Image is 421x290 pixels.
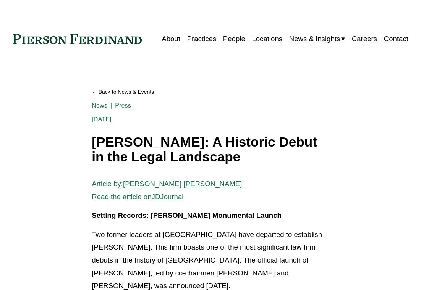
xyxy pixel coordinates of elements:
a: People [223,32,245,46]
span: News & Insights [289,32,340,45]
a: Careers [352,32,377,46]
h1: [PERSON_NAME]: A Historic Debut in the Legal Landscape [92,135,329,164]
a: Contact [384,32,408,46]
span: [DATE] [92,116,111,122]
a: JDJournal [152,193,184,201]
a: About [162,32,180,46]
strong: Setting Records: [PERSON_NAME] Monumental Launch [92,211,282,219]
a: Practices [187,32,217,46]
a: [PERSON_NAME] [PERSON_NAME] [123,180,242,188]
a: Back to News & Events [92,86,329,99]
span: Article by: [92,180,123,188]
a: folder dropdown [289,32,345,46]
span: Read the article on [92,193,151,201]
a: Locations [252,32,282,46]
a: News [92,102,107,109]
a: Press [115,102,131,109]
